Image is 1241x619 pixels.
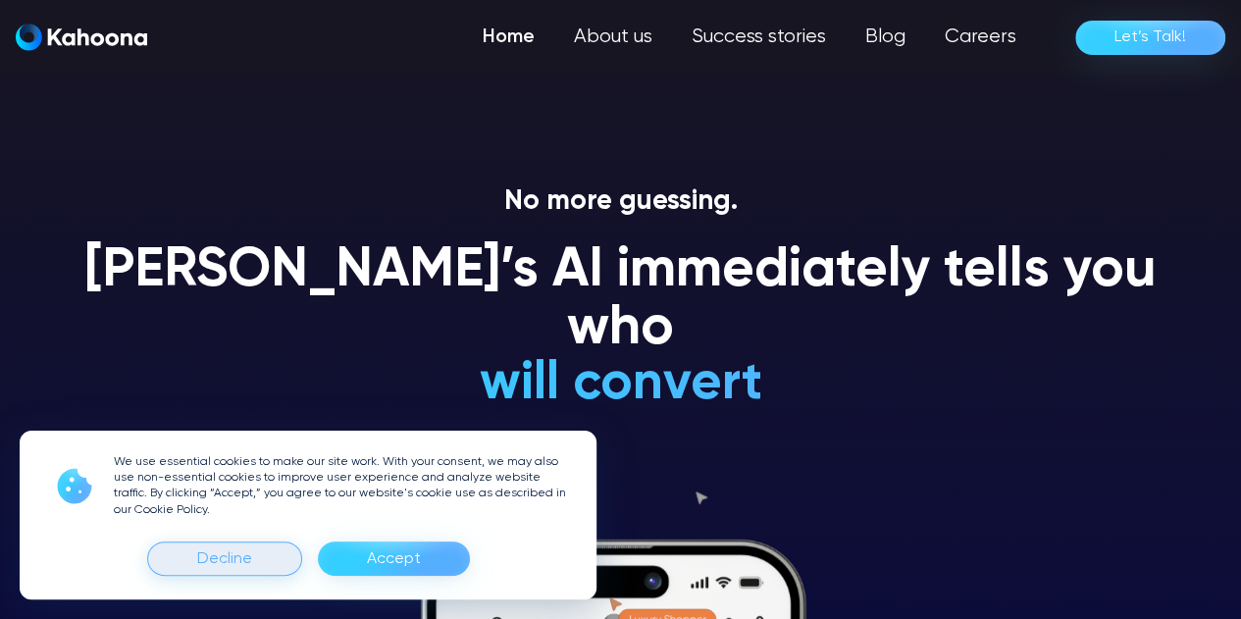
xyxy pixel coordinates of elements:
[318,542,470,576] div: Accept
[925,18,1036,57] a: Careers
[332,355,909,413] h1: will convert
[16,24,147,52] a: home
[367,543,421,575] div: Accept
[16,24,147,51] img: Kahoona logo white
[672,18,846,57] a: Success stories
[846,18,925,57] a: Blog
[147,542,302,576] div: Decline
[463,18,554,57] a: Home
[1114,22,1186,53] div: Let’s Talk!
[62,242,1179,359] h1: [PERSON_NAME]’s AI immediately tells you who
[197,543,252,575] div: Decline
[1075,21,1225,55] a: Let’s Talk!
[114,454,573,518] p: We use essential cookies to make our site work. With your consent, we may also use non-essential ...
[62,185,1179,219] p: No more guessing.
[554,18,672,57] a: About us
